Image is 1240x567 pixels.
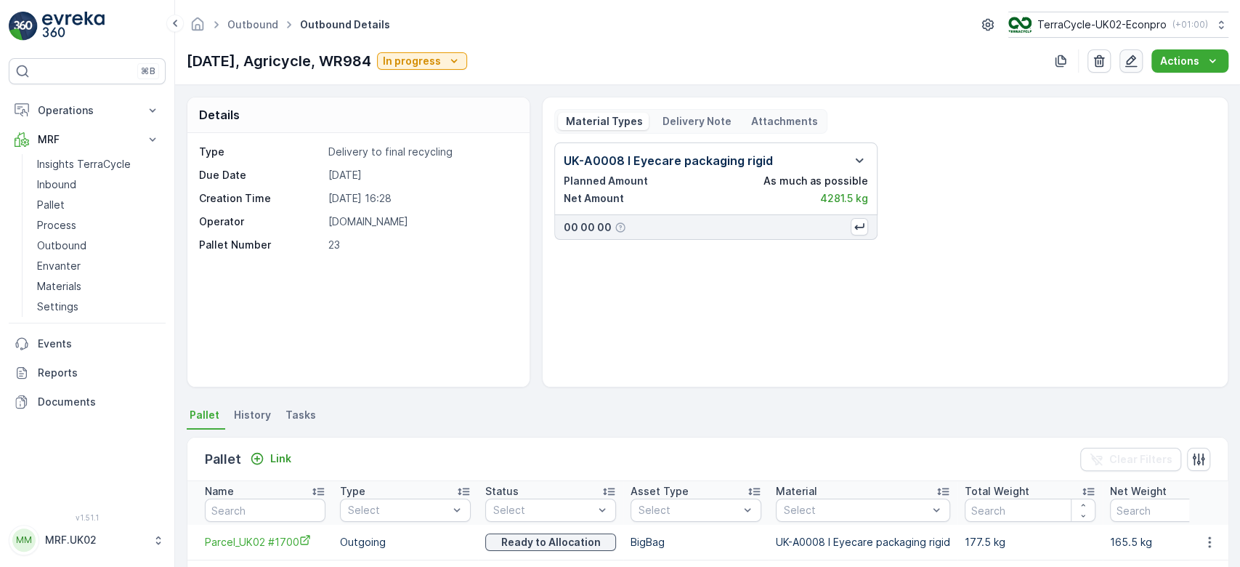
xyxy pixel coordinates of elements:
[37,299,78,314] p: Settings
[12,262,85,275] span: Total Weight :
[1109,452,1172,467] p: Clear Filters
[615,222,626,233] div: Help Tooltip Icon
[85,262,98,275] span: 30
[37,238,86,253] p: Outbound
[37,177,76,192] p: Inbound
[199,106,240,124] p: Details
[820,191,868,206] p: 4281.5 kg
[328,191,514,206] p: [DATE] 16:28
[1008,12,1228,38] button: TerraCycle-UK02-Econpro(+01:00)
[749,114,818,129] p: Attachments
[37,279,81,294] p: Materials
[31,256,166,276] a: Envanter
[1080,448,1181,471] button: Clear Filters
[285,408,316,422] span: Tasks
[297,17,393,32] span: Outbound Details
[9,358,166,387] a: Reports
[564,114,643,129] p: Material Types
[62,358,223,371] span: UK-PI0001 I Aluminium flexibles
[12,286,76,299] span: Net Weight :
[12,334,77,347] span: Asset Type :
[31,215,166,236] a: Process
[38,132,137,147] p: MRF
[776,535,950,550] p: UK-A0008 I Eyecare packaging rigid
[190,408,219,422] span: Pallet
[81,310,94,323] span: 30
[9,96,166,125] button: Operations
[501,535,601,550] p: Ready to Allocation
[9,513,166,522] span: v 1.51.1
[199,168,323,182] p: Due Date
[9,12,38,41] img: logo
[9,125,166,154] button: MRF
[37,218,76,233] p: Process
[965,484,1029,499] p: Total Weight
[563,12,675,30] p: Parcel_UK02 #1724
[199,191,323,206] p: Creation Time
[776,484,817,499] p: Material
[965,499,1095,522] input: Search
[38,103,137,118] p: Operations
[1008,17,1032,33] img: terracycle_logo_wKaHoWT.png
[199,145,323,159] p: Type
[328,145,514,159] p: Delivery to final recycling
[564,174,648,188] p: Planned Amount
[42,12,105,41] img: logo_light-DOdMpM7g.png
[205,484,234,499] p: Name
[31,236,166,256] a: Outbound
[190,22,206,34] a: Homepage
[31,297,166,317] a: Settings
[493,503,593,518] p: Select
[38,395,160,409] p: Documents
[12,238,48,251] span: Name :
[270,451,291,466] p: Link
[763,174,868,188] p: As much as possible
[784,503,928,518] p: Select
[37,198,65,212] p: Pallet
[383,54,441,68] p: In progress
[965,535,1095,550] p: 177.5 kg
[205,534,325,550] a: Parcel_UK02 #1700
[9,329,166,358] a: Events
[38,366,160,380] p: Reports
[377,52,467,70] button: In progress
[37,259,81,273] p: Envanter
[141,65,155,77] p: ⌘B
[348,503,448,518] p: Select
[199,214,323,229] p: Operator
[631,484,689,499] p: Asset Type
[564,152,773,169] p: UK-A0008 I Eyecare packaging rigid
[328,238,514,252] p: 23
[227,18,278,31] a: Outbound
[12,528,36,552] div: MM
[31,154,166,174] a: Insights TerraCycle
[244,450,297,467] button: Link
[38,337,160,351] p: Events
[1172,19,1208,31] p: ( +01:00 )
[205,449,241,470] p: Pallet
[485,534,616,551] button: Ready to Allocation
[31,195,166,215] a: Pallet
[564,220,612,235] p: 00 00 00
[340,535,471,550] p: Outgoing
[205,499,325,522] input: Search
[37,157,131,172] p: Insights TerraCycle
[48,238,144,251] span: Parcel_UK02 #1724
[639,503,739,518] p: Select
[199,238,323,252] p: Pallet Number
[234,408,271,422] span: History
[12,358,62,371] span: Material :
[340,484,365,499] p: Type
[485,484,519,499] p: Status
[631,535,761,550] p: BigBag
[660,114,732,129] p: Delivery Note
[45,533,145,547] p: MRF.UK02
[328,168,514,182] p: [DATE]
[187,50,371,72] p: [DATE], Agricycle, WR984
[328,214,514,229] p: [DOMAIN_NAME]
[1151,49,1228,73] button: Actions
[1037,17,1167,32] p: TerraCycle-UK02-Econpro
[31,276,166,297] a: Materials
[564,191,624,206] p: Net Amount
